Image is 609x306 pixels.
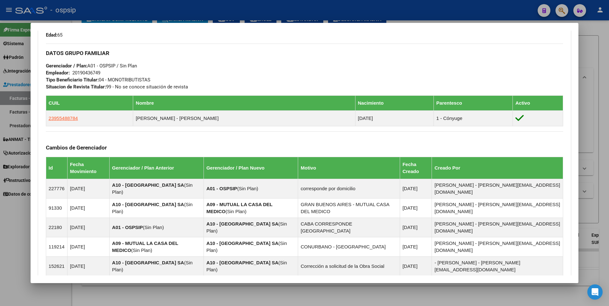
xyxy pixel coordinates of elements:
[67,198,109,218] td: [DATE]
[46,95,133,110] th: CUIL
[109,256,204,276] td: ( )
[133,110,355,126] td: [PERSON_NAME] - [PERSON_NAME]
[109,179,204,198] td: ( )
[298,157,400,179] th: Motivo
[239,186,257,191] span: Sin Plan
[206,240,278,246] strong: A10 - [GEOGRAPHIC_DATA] SA
[46,32,57,38] strong: Edad:
[112,240,178,253] strong: A09 - MUTUAL LA CASA DEL MEDICO
[109,157,204,179] th: Gerenciador / Plan Anterior
[587,284,603,300] div: Open Intercom Messenger
[46,32,62,38] span: 65
[46,84,188,90] span: 99 - No se conoce situación de revista
[432,218,563,237] td: [PERSON_NAME] - [PERSON_NAME][EMAIL_ADDRESS][DOMAIN_NAME]
[206,260,278,265] strong: A10 - [GEOGRAPHIC_DATA] SA
[46,84,106,90] strong: Situacion de Revista Titular:
[432,179,563,198] td: [PERSON_NAME] - [PERSON_NAME][EMAIL_ADDRESS][DOMAIN_NAME]
[400,218,432,237] td: [DATE]
[400,157,432,179] th: Fecha Creado
[109,218,204,237] td: ( )
[298,218,400,237] td: CABA CORRESPONDE [GEOGRAPHIC_DATA]
[355,110,433,126] td: [DATE]
[204,179,298,198] td: ( )
[46,144,563,151] h3: Cambios de Gerenciador
[145,225,162,230] span: Sin Plan
[204,198,298,218] td: ( )
[67,256,109,276] td: [DATE]
[206,186,237,191] strong: A01 - OSPSIP
[112,202,193,214] span: Sin Plan
[432,157,563,179] th: Creado Por
[133,95,355,110] th: Nombre
[206,221,287,233] span: Sin Plan
[112,260,184,265] strong: A10 - [GEOGRAPHIC_DATA] SA
[112,182,184,188] strong: A10 - [GEOGRAPHIC_DATA] SA
[513,95,563,110] th: Activo
[298,256,400,276] td: Corrección a solicitud de la Obra Social
[206,240,287,253] span: Sin Plan
[400,256,432,276] td: [DATE]
[46,63,137,69] span: A01 - OSPSIP / Sin Plan
[67,157,109,179] th: Fecha Movimiento
[72,69,100,76] div: 20190436749
[46,198,67,218] td: 91330
[46,70,70,76] strong: Empleador:
[112,202,184,207] strong: A10 - [GEOGRAPHIC_DATA] SA
[355,95,433,110] th: Nacimiento
[46,256,67,276] td: 152621
[400,179,432,198] td: [DATE]
[133,247,151,253] span: Sin Plan
[112,182,193,195] span: Sin Plan
[204,237,298,256] td: ( )
[227,209,245,214] span: Sin Plan
[67,218,109,237] td: [DATE]
[46,157,67,179] th: Id
[204,256,298,276] td: ( )
[109,237,204,256] td: ( )
[433,95,512,110] th: Parentesco
[298,179,400,198] td: corresponde por domicilio
[433,110,512,126] td: 1 - Cónyuge
[432,237,563,256] td: [PERSON_NAME] - [PERSON_NAME][EMAIL_ADDRESS][DOMAIN_NAME]
[46,77,150,83] span: 04 - MONOTRIBUTISTAS
[204,157,298,179] th: Gerenciador / Plan Nuevo
[46,179,67,198] td: 227776
[46,77,99,83] strong: Tipo Beneficiario Titular:
[109,198,204,218] td: ( )
[400,237,432,256] td: [DATE]
[46,237,67,256] td: 119214
[206,221,278,226] strong: A10 - [GEOGRAPHIC_DATA] SA
[49,115,78,121] span: 23955488784
[112,225,143,230] strong: A01 - OSPSIP
[206,260,287,272] span: Sin Plan
[298,198,400,218] td: GRAN BUENOS AIRES - MUTUAL CASA DEL MEDICO
[67,179,109,198] td: [DATE]
[46,63,87,69] strong: Gerenciador / Plan:
[112,260,193,272] span: Sin Plan
[206,202,273,214] strong: A09 - MUTUAL LA CASA DEL MEDICO
[400,198,432,218] td: [DATE]
[67,237,109,256] td: [DATE]
[46,50,563,57] h3: DATOS GRUPO FAMILIAR
[46,218,67,237] td: 22180
[432,256,563,276] td: - [PERSON_NAME] - [PERSON_NAME][EMAIL_ADDRESS][DOMAIN_NAME]
[432,198,563,218] td: [PERSON_NAME] - [PERSON_NAME][EMAIL_ADDRESS][DOMAIN_NAME]
[298,237,400,256] td: CONURBANO - [GEOGRAPHIC_DATA]
[204,218,298,237] td: ( )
